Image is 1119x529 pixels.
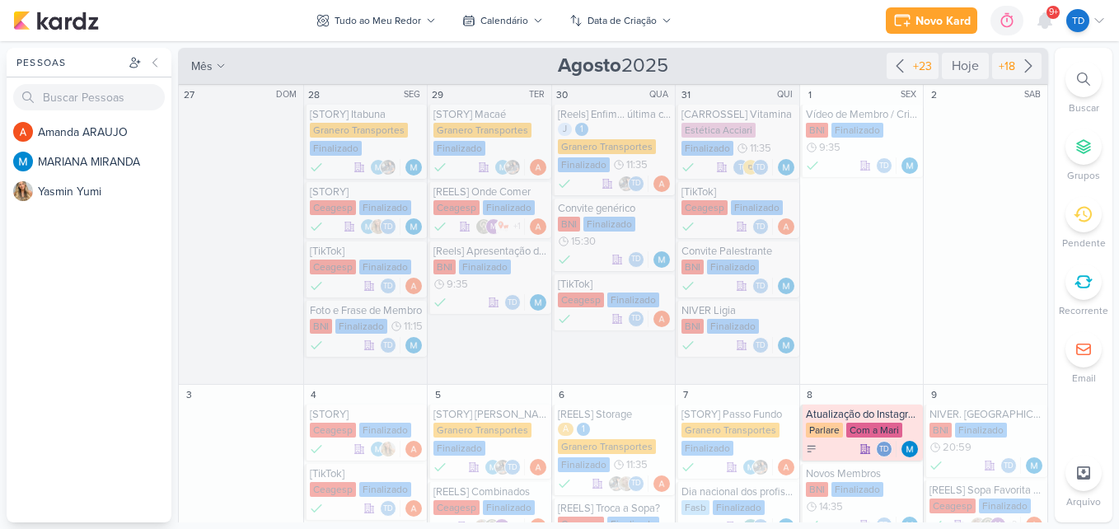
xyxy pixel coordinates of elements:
[707,260,759,274] div: Finalizado
[504,159,521,176] img: Everton Granero
[558,217,580,232] div: BNI
[38,124,171,141] div: A m a n d a A R A U J O
[778,459,794,475] div: Responsável: Amanda ARAUJO
[1062,236,1106,250] p: Pendente
[433,245,548,258] div: [Reels] Apresentação do Colonial
[475,218,492,235] img: Leviê Agência de Marketing Digital
[631,480,641,488] p: Td
[380,337,396,353] div: Thais de carvalho
[433,441,485,456] div: Finalizado
[530,294,546,311] img: MARIANA MIRANDA
[310,200,356,215] div: Ceagesp
[901,441,918,457] div: Responsável: MARIANA MIRANDA
[310,278,323,294] div: Done
[13,181,33,201] img: Yasmin Yumi
[583,217,635,232] div: Finalizado
[370,441,400,457] div: Colaboradores: MARIANA MIRANDA, Yasmin Yumi
[310,319,332,334] div: BNI
[405,500,422,517] div: Responsável: Amanda ARAUJO
[628,176,644,192] div: Thais de carvalho
[380,500,400,517] div: Colaboradores: Thais de carvalho
[433,159,447,176] div: Done
[494,159,511,176] img: MARIANA MIRANDA
[1000,457,1021,474] div: Colaboradores: Thais de carvalho
[530,159,546,176] img: Amanda ARAUJO
[306,386,322,403] div: 4
[404,321,423,332] span: 11:15
[383,342,393,350] p: Td
[778,459,794,475] img: Amanda ARAUJO
[929,408,1044,421] div: NIVER. Arlindo
[13,152,33,171] img: MARIANA MIRANDA
[494,459,511,475] img: Everton Granero
[876,157,892,174] div: Thais de carvalho
[901,157,918,174] div: Responsável: MARIANA MIRANDA
[530,294,546,311] div: Responsável: MARIANA MIRANDA
[876,441,897,457] div: Colaboradores: Thais de carvalho
[1049,6,1058,19] span: 9+
[383,223,393,232] p: Td
[677,386,694,403] div: 7
[433,200,480,215] div: Ceagesp
[778,278,794,294] img: MARIANA MIRANDA
[38,153,171,171] div: M A R I A N A M I R A N D A
[405,218,422,235] img: MARIANA MIRANDA
[447,279,468,290] span: 9:35
[910,58,935,75] div: +23
[508,464,517,472] p: Td
[653,176,670,192] img: Amanda ARAUJO
[359,200,411,215] div: Finalizado
[626,459,648,470] span: 11:35
[876,157,897,174] div: Colaboradores: Thais de carvalho
[618,176,634,192] img: Everton Granero
[571,236,596,247] span: 15:30
[558,176,571,192] div: Done
[756,164,766,172] p: Td
[359,482,411,497] div: Finalizado
[405,159,422,176] img: MARIANA MIRANDA
[806,157,819,174] div: Finalizado
[607,293,659,307] div: Finalizado
[738,164,742,172] p: t
[558,202,672,215] div: Convite genérico
[752,159,769,176] div: Thais de carvalho
[681,200,728,215] div: Ceagesp
[806,467,920,480] div: Novos Membros
[653,311,670,327] div: Responsável: Amanda ARAUJO
[380,337,400,353] div: Colaboradores: Thais de carvalho
[508,299,517,307] p: Td
[1026,457,1042,474] img: MARIANA MIRANDA
[512,220,521,233] span: +1
[876,441,892,457] div: Thais de carvalho
[433,141,485,156] div: Finalizado
[752,459,769,475] img: Everton Granero
[433,500,480,515] div: Ceagesp
[380,500,396,517] div: Thais de carvalho
[1055,61,1112,115] li: Ctrl + F
[429,87,446,103] div: 29
[495,218,512,235] img: ow se liga
[752,278,769,294] div: Thais de carvalho
[943,442,972,453] span: 20:59
[310,337,323,353] div: Finalizado
[742,459,759,475] img: MARIANA MIRANDA
[653,311,670,327] img: Amanda ARAUJO
[681,485,796,499] div: Dia nacional dos profissionais da educação
[742,159,759,176] img: IDBOX - Agência de Design
[433,459,447,475] div: Done
[405,337,422,353] div: Responsável: MARIANA MIRANDA
[831,123,883,138] div: Finalizado
[995,58,1018,75] div: +18
[929,423,952,438] div: BNI
[558,123,572,136] div: J
[649,88,673,101] div: QUA
[558,108,672,121] div: [Reels] Enfim... última caixa aberta
[628,311,644,327] div: Thais de carvalho
[475,218,525,235] div: Colaboradores: Leviê Agência de Marketing Digital, mlegnaioli@gmail.com, ow se liga, Thais de car...
[806,482,828,497] div: BNI
[310,408,424,421] div: [STORY]
[433,123,531,138] div: Granero Transportes
[485,459,525,475] div: Colaboradores: MARIANA MIRANDA, Everton Granero, Thais de carvalho
[778,159,794,176] div: Responsável: MARIANA MIRANDA
[558,157,610,172] div: Finalizado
